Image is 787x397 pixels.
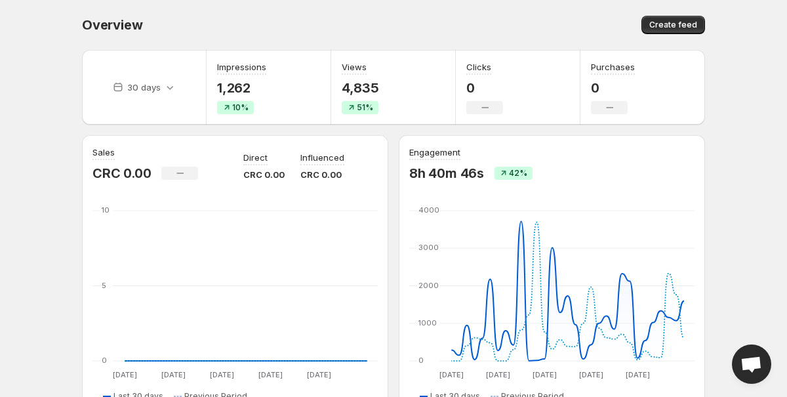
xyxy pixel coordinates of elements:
[102,205,110,215] text: 10
[591,80,635,96] p: 0
[418,356,424,365] text: 0
[243,151,268,164] p: Direct
[509,168,527,178] span: 42%
[217,80,266,96] p: 1,262
[307,370,331,379] text: [DATE]
[466,80,503,96] p: 0
[486,370,510,379] text: [DATE]
[300,151,344,164] p: Influenced
[591,60,635,73] h3: Purchases
[92,165,151,181] p: CRC 0.00
[300,168,344,181] p: CRC 0.00
[102,356,107,365] text: 0
[102,281,106,290] text: 5
[533,370,557,379] text: [DATE]
[439,370,464,379] text: [DATE]
[466,60,491,73] h3: Clicks
[258,370,283,379] text: [DATE]
[579,370,603,379] text: [DATE]
[649,20,697,30] span: Create feed
[409,165,484,181] p: 8h 40m 46s
[217,60,266,73] h3: Impressions
[342,80,379,96] p: 4,835
[82,17,142,33] span: Overview
[210,370,234,379] text: [DATE]
[161,370,186,379] text: [DATE]
[342,60,367,73] h3: Views
[92,146,115,159] h3: Sales
[732,345,771,384] div: Open chat
[418,281,439,290] text: 2000
[409,146,460,159] h3: Engagement
[418,318,437,327] text: 1000
[113,370,137,379] text: [DATE]
[232,102,249,113] span: 10%
[418,205,439,215] text: 4000
[418,243,439,252] text: 3000
[127,81,161,94] p: 30 days
[641,16,705,34] button: Create feed
[626,370,650,379] text: [DATE]
[243,168,285,181] p: CRC 0.00
[357,102,373,113] span: 51%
